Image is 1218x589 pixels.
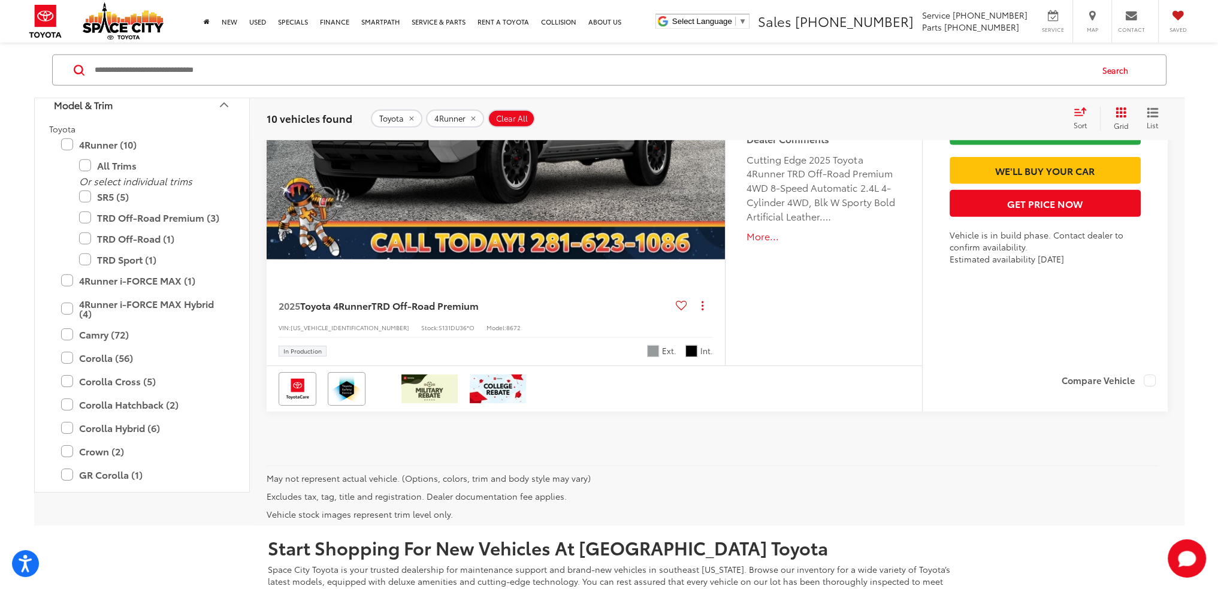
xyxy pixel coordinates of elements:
[61,487,223,508] label: GR86 (1)
[1138,107,1168,131] button: List View
[61,417,223,438] label: Corolla Hybrid (6)
[1091,55,1146,85] button: Search
[267,508,1159,520] p: Vehicle stock images represent trim level only.
[379,114,404,123] span: Toyota
[330,374,363,403] img: Toyota Safety Sense
[426,110,484,128] button: remove 4Runner
[401,374,458,403] img: /static/brand-toyota/National_Assets/toyota-military-rebate.jpeg?height=48
[1100,107,1138,131] button: Grid View
[922,9,950,21] span: Service
[746,229,900,243] button: More...
[61,324,223,345] label: Camry (72)
[1118,26,1145,34] span: Contact
[79,249,223,270] label: TRD Sport (1)
[291,323,409,332] span: [US_VEHICLE_IDENTIFICATION_NUMBER]
[1114,120,1129,131] span: Grid
[61,464,223,485] label: GR Corolla (1)
[1168,539,1206,578] svg: Start Chat
[267,472,1159,484] p: May not represent actual vehicle. (Options, colors, trim and body style may vary)
[54,99,113,110] div: Model & Trim
[647,345,659,357] span: Cutting Edge
[283,348,322,354] span: In Production
[746,152,900,224] div: Cutting Edge 2025 Toyota 4Runner TRD Off-Road Premium 4WD 8-Speed Automatic 2.4L 4-Cylinder 4WD, ...
[61,370,223,391] label: Corolla Cross (5)
[700,345,713,357] span: Int.
[685,345,697,357] span: Black Softex
[300,298,371,312] span: Toyota 4Runner
[950,190,1141,217] button: Get Price Now
[1074,120,1087,130] span: Sort
[267,490,1159,502] p: Excludes tax, tag, title and registration. Dealer documentation fee applies.
[79,186,223,207] label: SR5 (5)
[758,11,791,31] span: Sales
[739,17,746,26] span: ▼
[279,298,300,312] span: 2025
[944,21,1019,33] span: [PHONE_NUMBER]
[950,157,1141,184] a: We'll Buy Your Car
[267,111,352,125] span: 10 vehicles found
[488,110,535,128] button: Clear All
[506,323,521,332] span: 8672
[486,323,506,332] span: Model:
[1039,26,1066,34] span: Service
[1068,107,1100,131] button: Select sort value
[470,374,526,403] img: /static/brand-toyota/National_Assets/toyota-college-grad.jpeg?height=48
[950,229,1141,265] div: Vehicle is in build phase. Contact dealer to confirm availability. Estimated availability [DATE]
[79,207,223,228] label: TRD Off-Road Premium (3)
[279,323,291,332] span: VIN:
[61,293,223,324] label: 4Runner i-FORCE MAX Hybrid (4)
[281,374,314,403] img: Toyota Care
[268,537,951,557] h2: Start Shopping For New Vehicles At [GEOGRAPHIC_DATA] Toyota
[35,85,250,124] button: Model & TrimModel & Trim
[692,295,713,316] button: Actions
[1168,539,1206,578] button: Toggle Chat Window
[1079,26,1105,34] span: Map
[79,155,223,176] label: All Trims
[1165,26,1191,34] span: Saved
[702,301,703,310] span: dropdown dots
[922,21,942,33] span: Parts
[371,110,422,128] button: remove Toyota
[79,174,192,188] i: Or select individual trims
[795,11,914,31] span: [PHONE_NUMBER]
[1062,374,1156,386] label: Compare Vehicle
[672,17,732,26] span: Select Language
[496,114,528,123] span: Clear All
[61,347,223,368] label: Corolla (56)
[49,123,75,135] span: Toyota
[61,440,223,461] label: Crown (2)
[434,114,466,123] span: 4Runner
[61,394,223,415] label: Corolla Hatchback (2)
[672,17,746,26] a: Select Language​
[953,9,1027,21] span: [PHONE_NUMBER]
[79,228,223,249] label: TRD Off-Road (1)
[421,323,439,332] span: Stock:
[371,298,479,312] span: TRD Off-Road Premium
[61,270,223,291] label: 4Runner i-FORCE MAX (1)
[217,97,231,111] div: Model & Trim
[83,2,164,40] img: Space City Toyota
[439,323,474,332] span: S131DU36*O
[93,56,1091,84] input: Search by Make, Model, or Keyword
[279,299,672,312] a: 2025Toyota 4RunnerTRD Off-Road Premium
[735,17,736,26] span: ​
[662,345,676,357] span: Ext.
[61,134,223,155] label: 4Runner (10)
[1147,120,1159,130] span: List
